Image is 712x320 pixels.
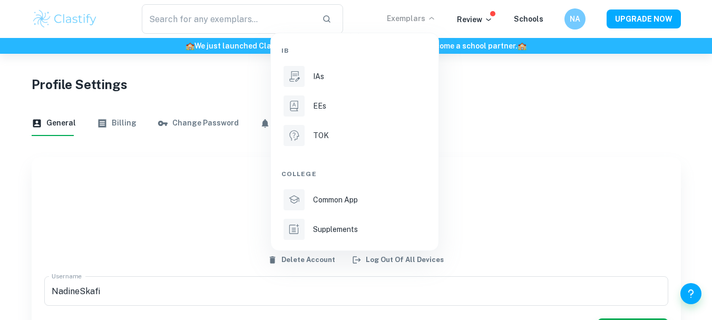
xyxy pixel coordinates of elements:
[313,224,358,235] p: Supplements
[281,169,317,179] span: College
[313,130,329,141] p: TOK
[281,187,428,212] a: Common App
[281,46,289,55] span: IB
[313,100,326,112] p: EEs
[281,123,428,148] a: TOK
[313,194,358,206] p: Common App
[281,93,428,119] a: EEs
[281,64,428,89] a: IAs
[313,71,324,82] p: IAs
[281,217,428,242] a: Supplements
